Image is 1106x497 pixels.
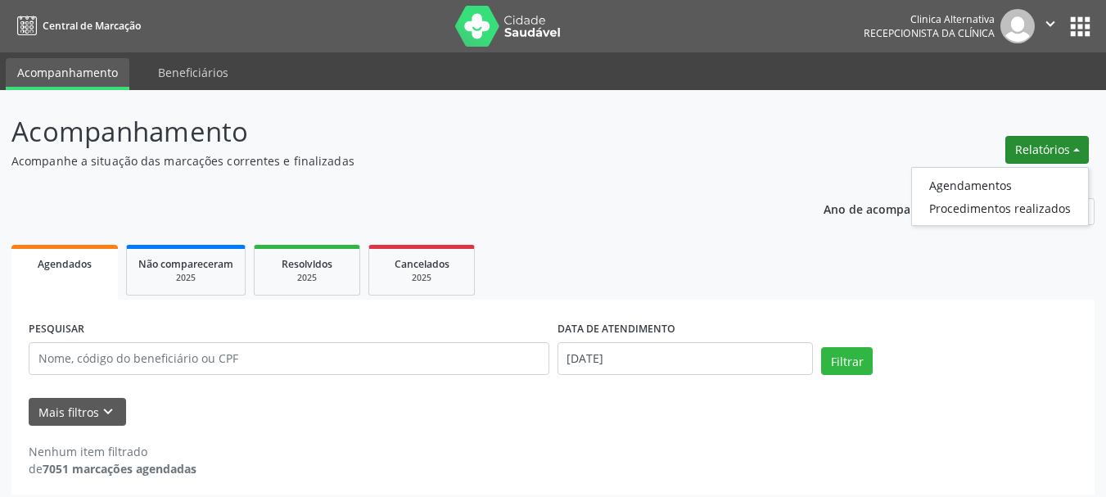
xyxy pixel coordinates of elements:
[558,342,814,375] input: Selecione um intervalo
[38,257,92,271] span: Agendados
[11,12,141,39] a: Central de Marcação
[911,167,1089,226] ul: Relatórios
[138,257,233,271] span: Não compareceram
[29,342,549,375] input: Nome, código do beneficiário ou CPF
[1005,136,1089,164] button: Relatórios
[864,12,995,26] div: Clinica Alternativa
[266,272,348,284] div: 2025
[43,19,141,33] span: Central de Marcação
[1066,12,1095,41] button: apps
[147,58,240,87] a: Beneficiários
[29,398,126,427] button: Mais filtroskeyboard_arrow_down
[1035,9,1066,43] button: 
[99,403,117,421] i: keyboard_arrow_down
[29,460,196,477] div: de
[1041,15,1059,33] i: 
[558,317,675,342] label: DATA DE ATENDIMENTO
[381,272,463,284] div: 2025
[821,347,873,375] button: Filtrar
[29,317,84,342] label: PESQUISAR
[11,111,770,152] p: Acompanhamento
[29,443,196,460] div: Nenhum item filtrado
[824,198,968,219] p: Ano de acompanhamento
[138,272,233,284] div: 2025
[282,257,332,271] span: Resolvidos
[912,174,1088,197] a: Agendamentos
[6,58,129,90] a: Acompanhamento
[864,26,995,40] span: Recepcionista da clínica
[43,461,196,477] strong: 7051 marcações agendadas
[1000,9,1035,43] img: img
[395,257,449,271] span: Cancelados
[11,152,770,169] p: Acompanhe a situação das marcações correntes e finalizadas
[912,197,1088,219] a: Procedimentos realizados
